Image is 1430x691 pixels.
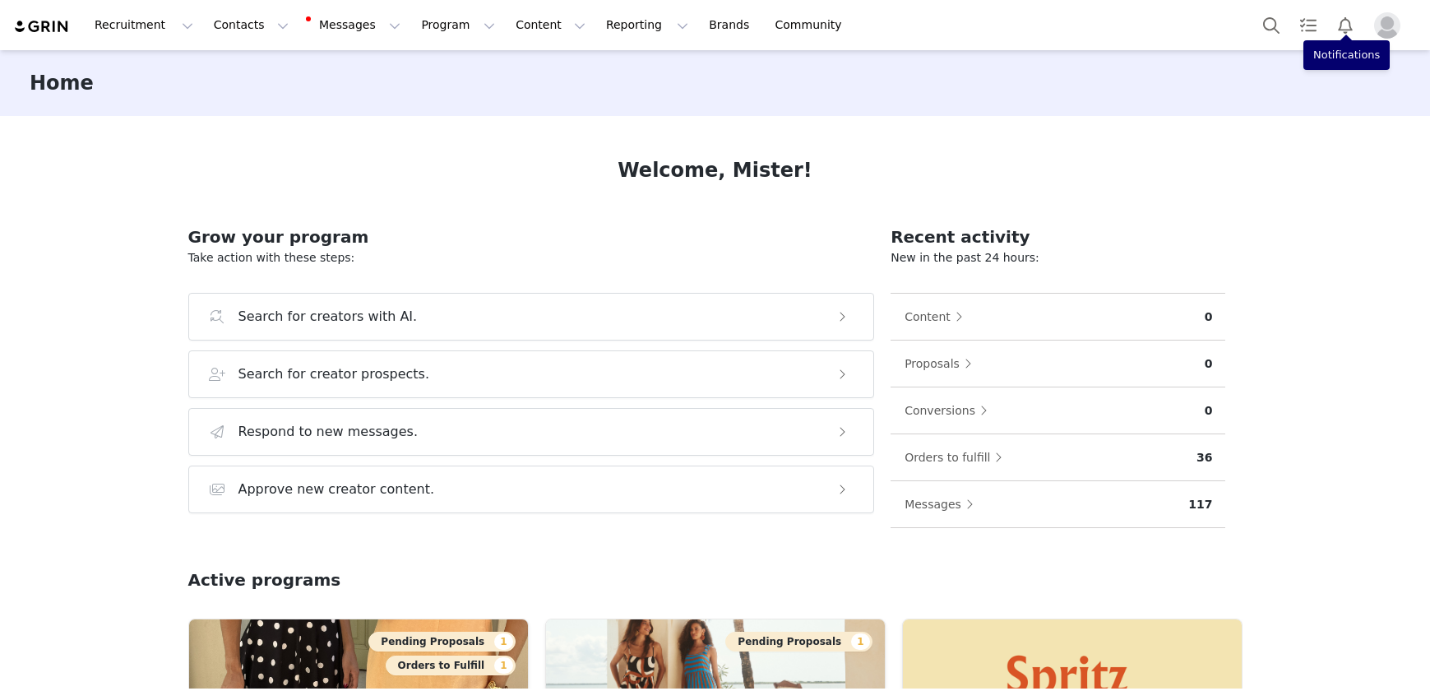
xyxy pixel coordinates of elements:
[30,68,94,98] h3: Home
[204,7,298,44] button: Contacts
[618,155,812,185] h1: Welcome, Mister!
[904,491,982,517] button: Messages
[699,7,764,44] a: Brands
[299,7,410,44] button: Messages
[1196,449,1212,466] p: 36
[1374,12,1400,39] img: placeholder-profile.jpg
[1205,402,1213,420] p: 0
[238,480,435,499] h3: Approve new creator content.
[891,225,1225,249] h2: Recent activity
[596,7,698,44] button: Reporting
[1205,308,1213,326] p: 0
[891,249,1225,267] p: New in the past 24 hours:
[85,7,203,44] button: Recruitment
[1327,7,1363,44] button: Notifications
[1290,7,1326,44] a: Tasks
[188,249,875,267] p: Take action with these steps:
[904,350,980,377] button: Proposals
[904,397,996,424] button: Conversions
[188,466,875,513] button: Approve new creator content.
[725,632,872,652] button: Pending Proposals1
[1205,355,1213,373] p: 0
[238,422,419,442] h3: Respond to new messages.
[506,7,595,44] button: Content
[1364,12,1417,39] button: Profile
[13,19,71,35] img: grin logo
[904,304,971,330] button: Content
[368,632,515,652] button: Pending Proposals1
[411,7,505,44] button: Program
[1188,496,1212,513] p: 117
[188,408,875,456] button: Respond to new messages.
[904,444,1011,471] button: Orders to fulfill
[238,364,430,384] h3: Search for creator prospects.
[188,568,341,592] h2: Active programs
[766,7,859,44] a: Community
[188,293,875,341] button: Search for creators with AI.
[188,350,875,398] button: Search for creator prospects.
[386,656,516,675] button: Orders to Fulfill1
[188,225,875,249] h2: Grow your program
[1253,7,1289,44] button: Search
[238,307,418,327] h3: Search for creators with AI.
